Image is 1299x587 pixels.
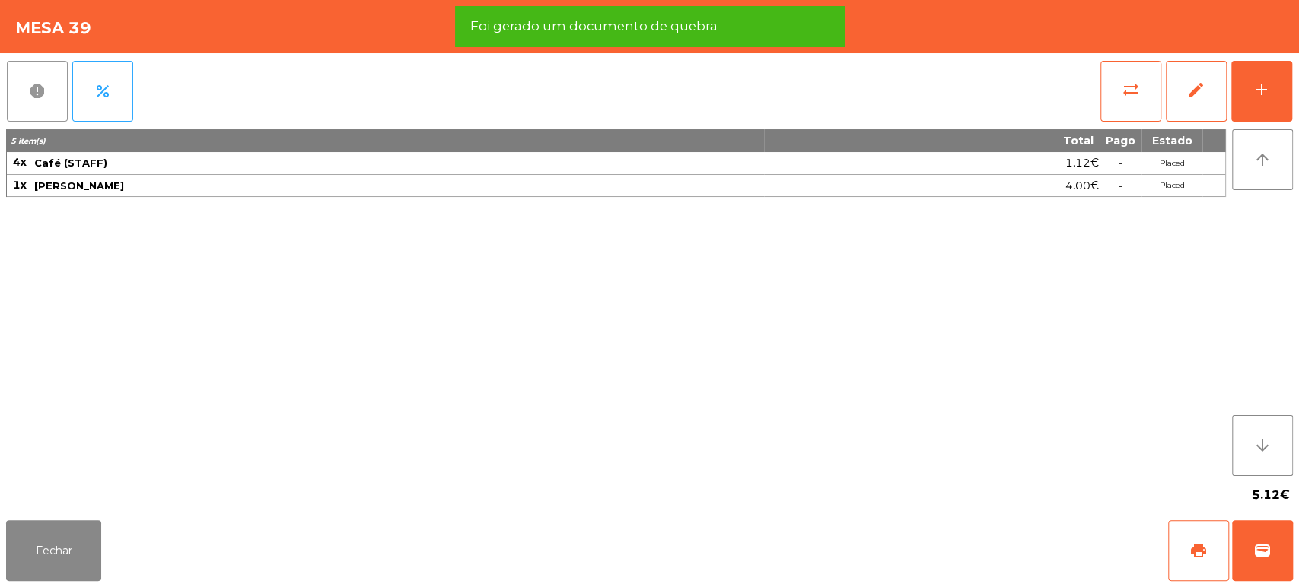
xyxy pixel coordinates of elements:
[1253,541,1272,560] span: wallet
[1166,61,1227,122] button: edit
[34,179,124,192] span: [PERSON_NAME]
[1119,156,1123,170] span: -
[94,82,112,100] span: percent
[764,129,1100,152] th: Total
[1141,175,1202,198] td: Placed
[1253,436,1272,455] i: arrow_downward
[1122,81,1140,99] span: sync_alt
[15,17,91,40] h4: Mesa 39
[34,157,107,169] span: Café (STAFF)
[1119,179,1123,192] span: -
[1065,176,1099,196] span: 4.00€
[1253,151,1272,169] i: arrow_upward
[28,82,46,100] span: report
[6,520,101,581] button: Fechar
[470,17,717,36] span: Foi gerado um documento de quebra
[1100,129,1141,152] th: Pago
[1065,153,1099,173] span: 1.12€
[1252,484,1290,506] span: 5.12€
[1232,520,1293,581] button: wallet
[1168,520,1229,581] button: print
[13,155,27,169] span: 4x
[1253,81,1271,99] div: add
[1141,152,1202,175] td: Placed
[1231,61,1292,122] button: add
[1100,61,1161,122] button: sync_alt
[1141,129,1202,152] th: Estado
[1187,81,1205,99] span: edit
[1232,415,1293,476] button: arrow_downward
[1232,129,1293,190] button: arrow_upward
[13,178,27,192] span: 1x
[72,61,133,122] button: percent
[7,61,68,122] button: report
[1189,541,1208,560] span: print
[11,136,46,146] span: 5 item(s)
